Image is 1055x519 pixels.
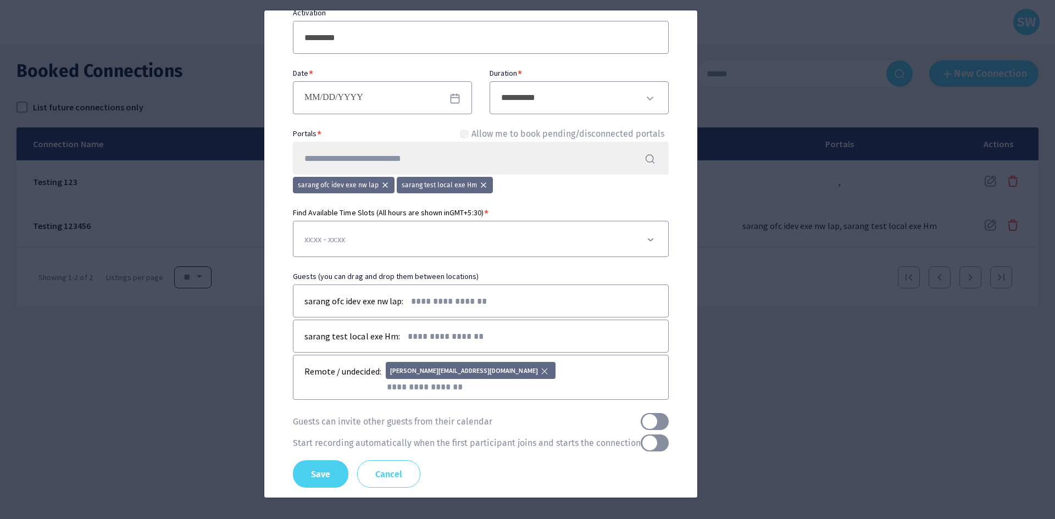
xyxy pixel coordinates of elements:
label: Date [293,67,308,79]
label: Allow me to book pending/disconnected portals [471,127,664,142]
button: Save [293,460,348,488]
span: [PERSON_NAME][EMAIL_ADDRESS][DOMAIN_NAME] [390,365,538,376]
label: Start recording automatically when the first participant joins and starts the connection [293,437,641,450]
label: Portals [293,127,316,139]
span: sarang ofc idev exe nw lap [298,180,379,190]
div: sarang ofc idev exe nw lap : [304,294,403,308]
label: Activation [293,7,326,19]
label: Guests can invite other guests from their calendar [293,415,641,428]
label: Duration [490,67,517,79]
div: sarang test local exe Hm : [304,329,400,343]
label: Guests (you can drag and drop them between locations) [293,270,479,282]
div: xx:xx - xx:xx [293,221,669,257]
div: [PERSON_NAME][EMAIL_ADDRESS][DOMAIN_NAME] [386,362,556,379]
div: Remote / undecided : [304,364,381,378]
label: Find Available Time Slots (All hours are shown in GMT+5:30 ) [293,207,669,219]
span: sarang test local exe Hm [402,180,477,190]
button: Cancel [357,460,420,488]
